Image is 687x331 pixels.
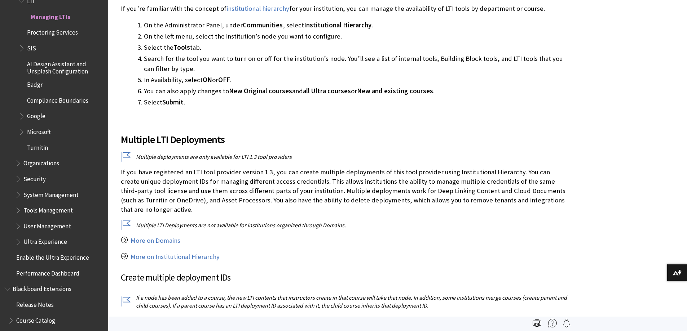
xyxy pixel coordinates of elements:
a: More on Domains [131,236,180,245]
span: Ultra Experience [23,236,67,246]
p: If you have registered an LTI tool provider version 1.3, you can create multiple deployments of t... [121,167,568,215]
span: Tools Management [23,204,73,214]
span: Performance Dashboard [16,267,79,277]
span: Google [27,110,45,120]
li: Search for the tool you want to turn on or off for the institution’s node. You’ll see a list of i... [144,54,568,74]
span: Proctoring Services [27,27,78,36]
span: Enable the Ultra Experience [16,251,89,261]
img: Follow this page [562,319,571,327]
span: Multiple LTI Deployments [121,132,568,147]
span: Blackboard Extensions [13,283,71,293]
p: If a node has been added to a course, the new LTI contents that instructors create in that course... [121,294,568,310]
li: On the left menu, select the institution’s node you want to configure. [144,31,568,41]
span: Compliance Boundaries [27,94,88,104]
span: New and existing courses [357,87,433,95]
span: ON [203,76,212,84]
a: institutional hierarchy [226,4,289,13]
span: Release Notes [16,299,54,308]
span: Microsoft [27,126,51,135]
span: Submit [162,98,184,106]
li: Select the tab. [144,43,568,53]
p: Multiple LTI Deployments are not available for institutions organized through Domains. [121,221,568,229]
span: Security [23,173,46,183]
img: Print [533,319,541,327]
h3: Create multiple deployment IDs [121,271,568,285]
a: More on Institutional Hierarchy [131,252,220,261]
span: SIS [27,42,36,52]
span: Tools [173,43,190,52]
span: User Management [23,220,71,230]
span: Turnitin [27,142,48,151]
li: On the Administrator Panel, under , select . [144,20,568,30]
span: New Original courses [229,87,292,95]
p: If you’re familiar with the concept of for your institution, you can manage the availability of L... [121,4,568,13]
span: Managing LTIs [31,11,70,21]
span: Institutional Hierarchy [304,21,371,29]
span: AI Design Assistant and Unsplash Configuration [27,58,103,75]
li: You can also apply changes to and or . [144,86,568,96]
p: Multiple deployments are only available for LTI 1.3 tool providers [121,153,568,161]
img: More help [548,319,557,327]
span: Organizations [23,157,59,167]
li: Select . [144,97,568,107]
li: In Availability, select or . [144,75,568,85]
span: Course Catalog [16,314,55,324]
span: all Ultra courses [303,87,351,95]
span: OFF [218,76,230,84]
span: System Management [23,189,79,198]
span: Communities [243,21,283,29]
span: Badgr [27,79,43,88]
